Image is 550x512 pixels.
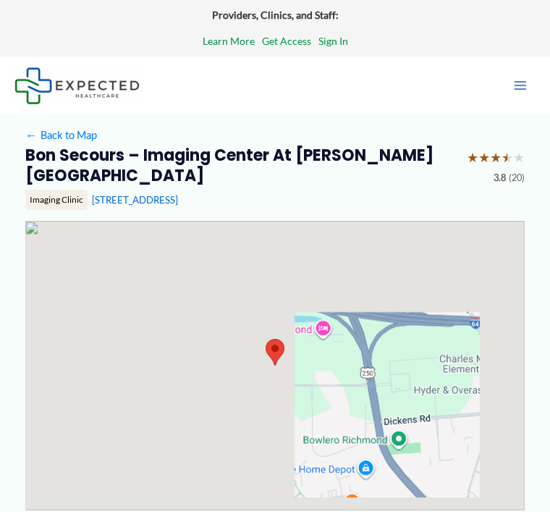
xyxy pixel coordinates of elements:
span: ★ [502,146,513,170]
span: 3.8 [494,169,506,187]
span: ★ [513,146,525,170]
strong: Providers, Clinics, and Staff: [212,9,339,21]
span: ★ [467,146,478,170]
span: ← [25,129,38,142]
a: Get Access [262,32,311,51]
span: ★ [478,146,490,170]
div: Imaging Clinic [25,190,88,210]
a: ←Back to Map [25,125,97,145]
span: ★ [490,146,502,170]
img: Expected Healthcare Logo - side, dark font, small [14,67,140,104]
a: [STREET_ADDRESS] [92,194,178,206]
span: (20) [509,169,525,187]
button: Main menu toggle [505,70,536,101]
a: Learn More [203,32,255,51]
h2: Bon Secours – Imaging Center at [PERSON_NAME][GEOGRAPHIC_DATA] [25,146,457,187]
a: Sign In [318,32,348,51]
